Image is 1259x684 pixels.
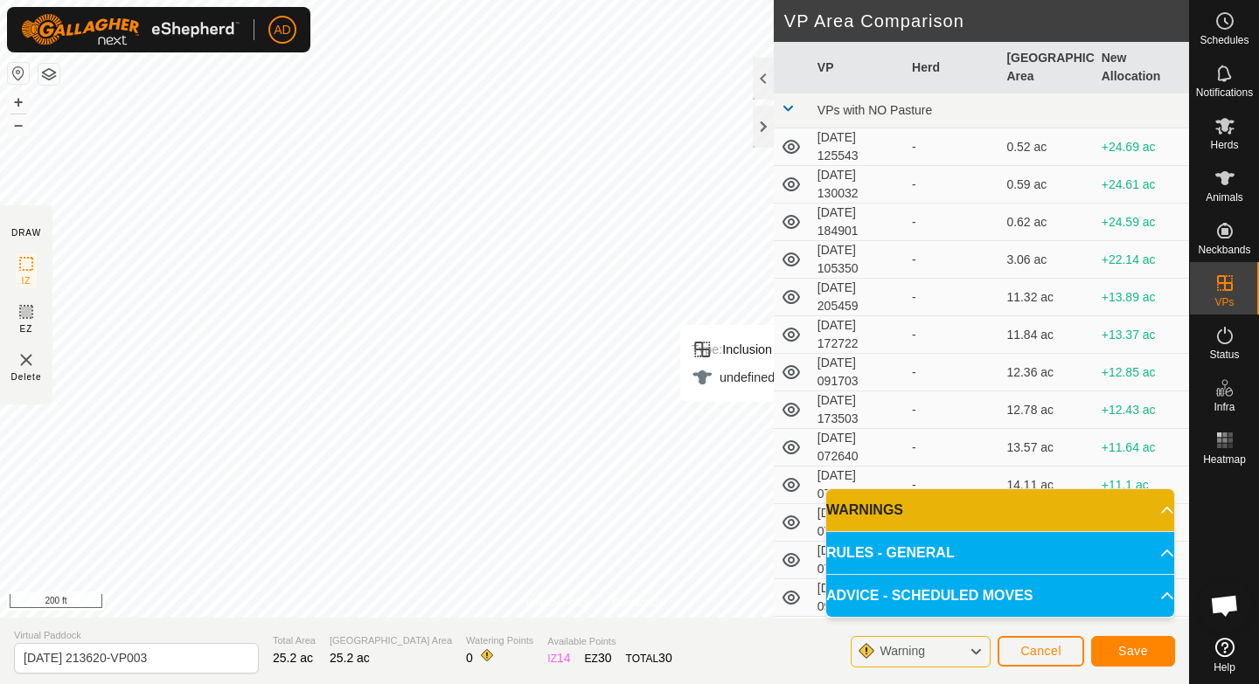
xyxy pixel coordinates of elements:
td: 11.84 ac [999,316,1094,354]
img: VP [16,349,37,370]
td: [DATE] 071350 [810,617,905,654]
div: DRAW [11,226,41,239]
div: IZ [547,649,570,667]
span: Animals [1206,192,1243,203]
span: Warning [880,644,925,658]
button: + [8,92,29,113]
div: - [912,439,992,457]
td: 3.06 ac [999,241,1094,279]
span: IZ [22,274,31,287]
td: +12.43 ac [1095,391,1189,429]
td: [DATE] 172722 [810,316,905,354]
span: Delete [11,370,42,383]
div: - [912,476,992,494]
span: Heatmap [1203,454,1246,465]
div: Inclusion Zone [692,339,816,360]
button: Save [1091,636,1175,667]
td: +12.85 ac [1095,354,1189,391]
div: undefined Animal [692,367,816,388]
td: 13.57 ac [999,429,1094,466]
span: Schedules [1200,35,1249,45]
span: Cancel [1020,644,1061,658]
div: - [912,176,992,194]
div: - [912,138,992,156]
button: Reset Map [8,63,29,84]
span: VPs [1214,297,1234,307]
button: Cancel [998,636,1084,667]
td: 12.78 ac [999,391,1094,429]
td: 14.11 ac [999,466,1094,504]
span: Herds [1210,140,1238,150]
span: 14 [557,651,571,665]
button: – [8,114,29,135]
span: WARNINGS [826,500,903,521]
span: 30 [598,651,612,665]
td: [DATE] 205459 [810,279,905,316]
th: Herd [905,42,999,93]
div: Open chat [1199,579,1251,632]
span: VPs with NO Pasture [817,103,933,117]
td: [DATE] 125543 [810,128,905,166]
span: RULES - GENERAL [826,542,955,563]
a: Contact Us [612,595,664,611]
span: Watering Points [466,633,533,648]
span: EZ [20,322,33,335]
div: - [912,251,992,269]
span: AD [274,21,290,39]
th: VP [810,42,905,93]
td: [DATE] 105350 [810,241,905,279]
p-accordion-header: RULES - GENERAL [826,532,1174,574]
td: +24.59 ac [1095,204,1189,241]
td: [DATE] 130032 [810,166,905,204]
td: +13.89 ac [1095,279,1189,316]
span: Virtual Paddock [14,628,259,643]
span: Infra [1214,402,1235,412]
span: 25.2 ac [330,651,370,665]
span: 0 [466,651,473,665]
td: [DATE] 173503 [810,391,905,429]
div: - [912,288,992,307]
td: 0.62 ac [999,204,1094,241]
span: 30 [658,651,672,665]
span: ADVICE - SCHEDULED MOVES [826,585,1033,606]
td: 12.36 ac [999,354,1094,391]
span: Help [1214,662,1235,673]
td: +13.37 ac [1095,316,1189,354]
span: 25.2 ac [273,651,313,665]
td: [DATE] 091427 [810,579,905,617]
td: +24.61 ac [1095,166,1189,204]
td: +22.14 ac [1095,241,1189,279]
button: Map Layers [38,64,59,85]
td: [DATE] 072640 [810,429,905,466]
td: [DATE] 184901 [810,204,905,241]
span: Total Area [273,633,316,648]
p-accordion-header: WARNINGS [826,489,1174,531]
span: Save [1118,644,1148,658]
th: [GEOGRAPHIC_DATA] Area [999,42,1094,93]
span: [GEOGRAPHIC_DATA] Area [330,633,452,648]
div: - [912,401,992,419]
span: Status [1209,349,1239,360]
div: - [912,213,992,231]
span: Neckbands [1198,245,1250,255]
p-accordion-header: ADVICE - SCHEDULED MOVES [826,575,1174,617]
td: 0.52 ac [999,128,1094,166]
td: 0.59 ac [999,166,1094,204]
h2: VP Area Comparison [784,10,1189,31]
div: TOTAL [626,649,672,667]
th: New Allocation [1095,42,1189,93]
span: Available Points [547,634,671,649]
td: +11.64 ac [1095,429,1189,466]
div: - [912,363,992,382]
td: [DATE] 091703 [810,354,905,391]
td: +24.69 ac [1095,128,1189,166]
a: Help [1190,631,1259,680]
td: [DATE] 073117 [810,504,905,542]
a: Privacy Policy [525,595,591,611]
td: [DATE] 072714 [810,466,905,504]
td: [DATE] 073249 [810,542,905,579]
div: - [912,326,992,344]
span: Notifications [1196,87,1253,98]
td: 11.32 ac [999,279,1094,316]
td: +11.1 ac [1095,466,1189,504]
